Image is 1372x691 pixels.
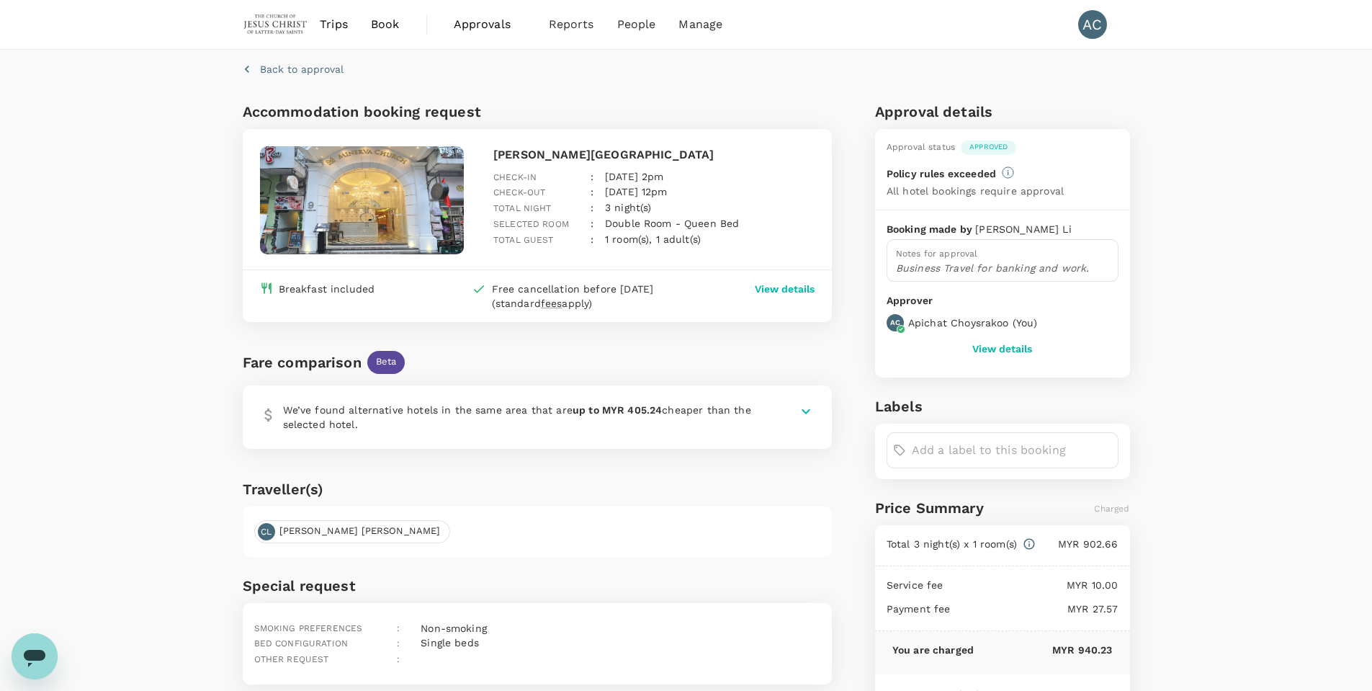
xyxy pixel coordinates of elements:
span: Book [371,16,400,33]
p: [PERSON_NAME] Li [975,222,1071,236]
span: Smoking preferences [254,623,363,633]
p: We’ve found alternative hotels in the same area that are cheaper than the selected hotel. [283,403,763,432]
p: MYR 10.00 [943,578,1118,592]
h6: Accommodation booking request [243,100,534,123]
span: : [397,654,400,664]
p: 1 room(s), 1 adult(s) [605,232,701,246]
div: Single beds [415,630,479,651]
span: [PERSON_NAME] [PERSON_NAME] [271,525,449,538]
span: Charged [1094,504,1129,514]
p: [PERSON_NAME][GEOGRAPHIC_DATA] [493,146,815,164]
div: Breakfast included [279,282,375,296]
p: MYR 940.23 [974,643,1112,657]
h6: Special request [243,574,833,597]
div: : [579,189,593,216]
h6: Traveller(s) [243,478,833,501]
span: Check-in [493,172,537,182]
iframe: Button to launch messaging window [12,633,58,679]
p: Payment fee [887,602,951,616]
button: View details [972,343,1032,355]
input: Add a label to this booking [912,439,1112,462]
h6: Approval details [875,100,1130,123]
p: Approver [887,293,1118,308]
span: Notes for approval [896,249,978,259]
div: : [579,220,593,248]
h6: Labels [875,395,1130,418]
span: Approved [961,142,1016,152]
span: Bed configuration [254,638,349,648]
div: Non-smoking [415,615,487,636]
span: Other request [254,654,329,664]
p: 3 night(s) [605,200,652,215]
div: : [579,205,593,232]
div: Fare comparison [243,351,362,374]
span: Trips [320,16,348,33]
div: CL [258,523,275,540]
p: Booking made by [887,222,975,236]
div: : [579,158,593,185]
p: MYR 902.66 [1036,537,1118,551]
span: Approvals [454,16,526,33]
span: Reports [549,16,594,33]
img: hotel [260,146,465,254]
p: Service fee [887,578,943,592]
p: Total 3 night(s) x 1 room(s) [887,537,1017,551]
p: Double Room - Queen Bed [605,216,739,231]
b: up to MYR 405.24 [573,404,662,416]
div: : [579,173,593,200]
p: AC [890,318,900,328]
p: MYR 27.57 [951,602,1118,616]
p: Policy rules exceeded [887,166,996,181]
p: You are charged [892,643,974,657]
span: Beta [367,355,405,369]
div: AC [1078,10,1107,39]
span: People [617,16,656,33]
span: Check-out [493,187,545,197]
p: [DATE] 2pm [605,169,664,184]
span: Selected room [493,219,569,229]
div: Free cancellation before [DATE] (standard apply) [492,282,696,311]
p: [DATE] 12pm [605,184,668,199]
img: The Malaysian Church of Jesus Christ of Latter-day Saints [243,9,309,40]
p: Business Travel for banking and work. [896,261,1109,275]
span: Total night [493,203,552,213]
h6: Price Summary [875,496,984,520]
button: View details [755,282,815,296]
span: fees [541,298,562,309]
p: Apichat Choysrakoo ( You ) [908,316,1038,330]
p: Back to approval [260,62,344,76]
span: : [397,623,400,633]
div: Approval status [887,141,955,155]
button: Back to approval [243,62,344,76]
span: : [397,638,400,648]
span: Total guest [493,235,554,245]
span: Manage [678,16,722,33]
p: All hotel bookings require approval [887,184,1064,198]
